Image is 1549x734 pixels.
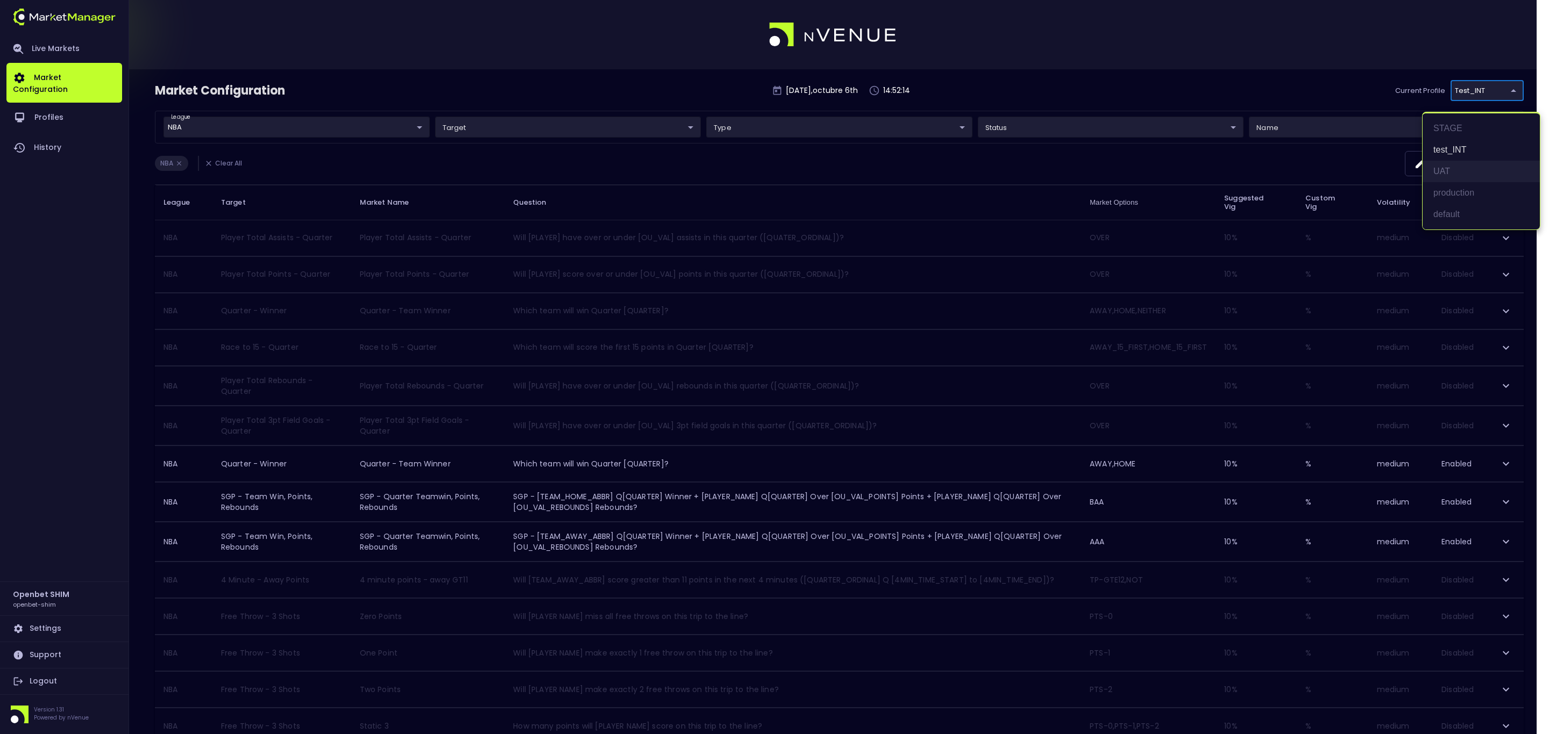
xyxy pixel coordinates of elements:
li: STAGE [1423,118,1540,139]
li: test_INT [1423,139,1540,161]
li: UAT [1423,161,1540,182]
li: default [1423,204,1540,225]
li: production [1423,182,1540,204]
ul: league [1423,113,1540,229]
